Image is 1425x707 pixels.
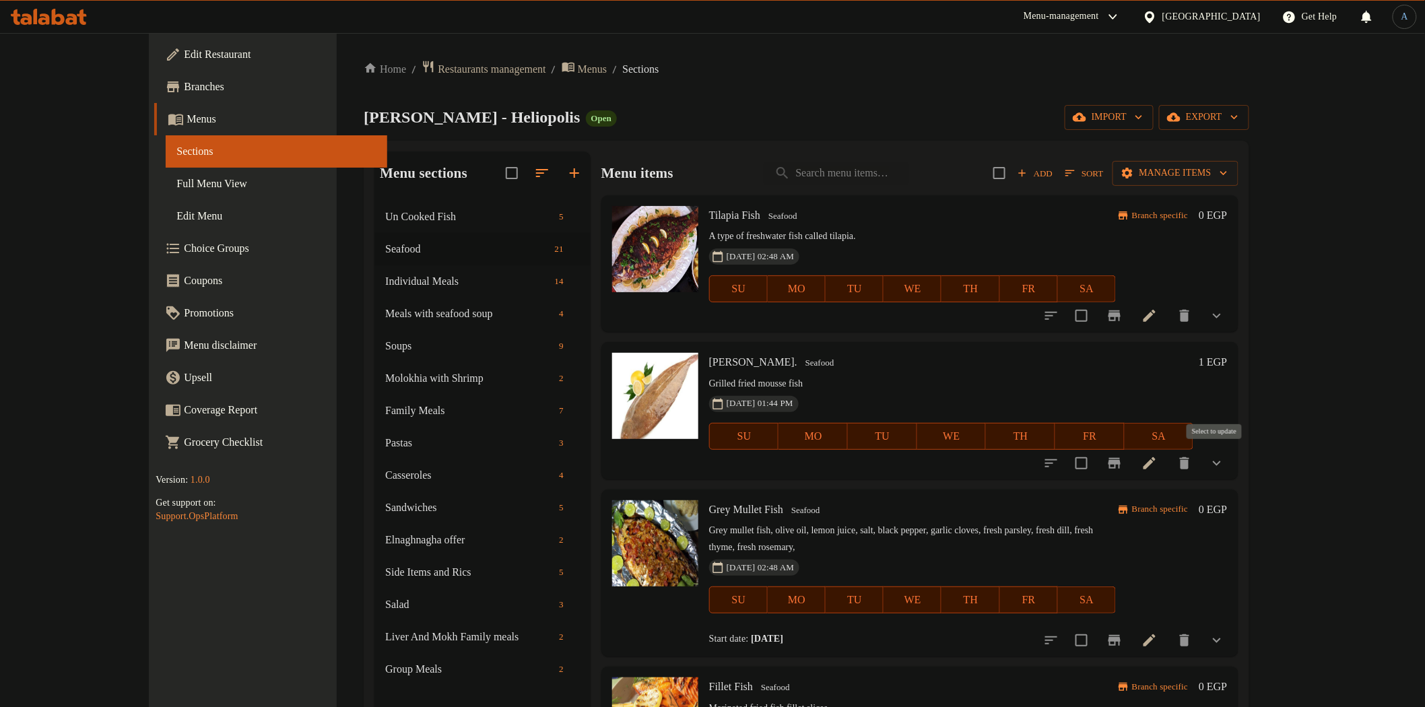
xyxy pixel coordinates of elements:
[385,209,554,225] div: Un Cooked Fish
[554,211,569,224] span: 5
[554,437,569,450] span: 3
[947,279,994,299] span: TH
[721,250,799,263] span: [DATE] 02:48 AM
[800,356,840,372] div: Seafood
[1005,279,1053,299] span: FR
[709,586,768,613] button: SU
[374,492,591,524] div: Sandwiches5
[385,241,549,257] span: Seafood
[709,275,768,302] button: SU
[786,502,826,518] div: Seafood
[1127,209,1193,222] span: Branch specific
[612,353,698,439] img: Moses Fish.
[374,653,591,685] div: Group Meals2
[586,112,617,124] span: Open
[554,631,569,644] span: 2
[578,61,607,77] span: Menus
[986,423,1055,450] button: TH
[941,586,999,613] button: TH
[1199,206,1227,225] h6: 0 EGP
[1201,300,1233,332] button: show more
[554,372,569,385] span: 2
[1113,161,1238,186] button: Manage items
[1017,166,1053,181] span: Add
[721,397,799,410] span: [DATE] 01:44 PM
[156,475,188,485] span: Version:
[1168,300,1201,332] button: delete
[554,405,569,417] span: 7
[374,621,591,653] div: Liver And Mokh Family meals2
[550,275,569,288] span: 14
[768,275,826,302] button: MO
[554,597,569,613] div: items
[985,159,1014,187] span: Select section
[1199,500,1227,519] h6: 0 EGP
[550,243,569,256] span: 21
[374,330,591,362] div: Soups9
[374,588,591,621] div: Salad3
[1209,632,1225,648] svg: Show Choices
[554,564,569,580] div: items
[385,370,554,386] div: Molokhia with Shrimp
[991,427,1050,446] span: TH
[154,71,387,103] a: Branches
[709,209,760,221] span: Tilapia Fish
[1057,163,1112,184] span: Sort items
[786,503,826,518] span: Seafood
[374,298,591,330] div: Meals with seafood soup4
[721,562,799,574] span: [DATE] 02:48 AM
[554,403,569,419] div: items
[187,111,376,127] span: Menus
[154,394,387,426] a: Coverage Report
[385,273,549,290] span: Individual Meals
[385,661,554,677] span: Group Meals
[941,275,999,302] button: TH
[526,157,558,189] span: Sort sections
[554,370,569,386] div: items
[184,305,376,321] span: Promotions
[1168,624,1201,656] button: delete
[385,306,554,322] span: Meals with seafood soup
[1127,681,1193,694] span: Branch specific
[1201,447,1233,479] button: show more
[1065,105,1154,130] button: import
[184,402,376,418] span: Coverage Report
[154,362,387,394] a: Upsell
[554,338,569,354] div: items
[166,200,387,232] a: Edit Menu
[554,308,569,321] span: 4
[374,362,591,395] div: Molokhia with Shrimp2
[612,206,698,292] img: Tilapia Fish
[385,564,554,580] span: Side Items and Rics
[191,475,210,485] span: 1.0.0
[763,208,803,224] div: Seafood
[1014,163,1057,184] button: Add
[374,265,591,298] div: Individual Meals14
[622,61,659,77] span: Sections
[385,338,554,354] span: Soups
[385,467,554,483] div: Casseroles
[385,403,554,419] span: Family Meals
[385,629,554,645] span: Liver And Mokh Family meals
[1014,163,1057,184] span: Add item
[498,159,526,187] span: Select all sections
[554,469,569,482] span: 4
[550,241,569,257] div: items
[1035,447,1067,479] button: sort-choices
[768,586,826,613] button: MO
[612,500,698,586] img: Grey Mullet Fish
[947,591,994,610] span: TH
[1199,677,1227,696] h6: 0 EGP
[889,591,936,610] span: WE
[554,599,569,611] span: 3
[176,176,376,192] span: Full Menu View
[554,467,569,483] div: items
[1067,626,1096,654] span: Select to update
[773,279,820,299] span: MO
[554,306,569,322] div: items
